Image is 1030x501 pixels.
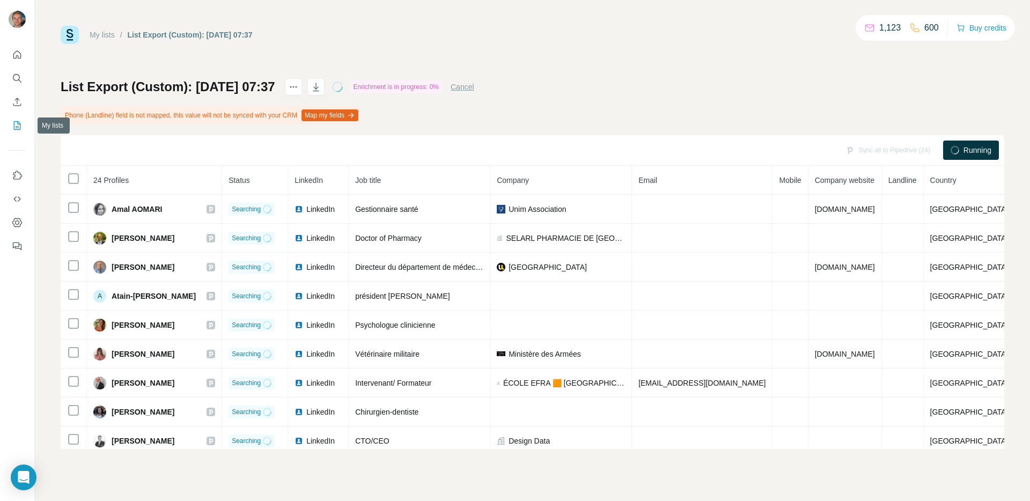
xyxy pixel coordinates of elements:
span: Searching [232,407,261,417]
span: LinkedIn [306,407,335,417]
p: 600 [924,21,939,34]
span: LinkedIn [306,291,335,301]
button: Search [9,69,26,88]
span: Job title [355,176,381,185]
span: président [PERSON_NAME] [355,292,450,300]
span: Doctor of Pharmacy [355,234,422,242]
button: Use Surfe API [9,189,26,209]
span: Landline [888,176,917,185]
img: LinkedIn logo [295,379,303,387]
span: CTO/CEO [355,437,389,445]
span: Searching [232,378,261,388]
span: [GEOGRAPHIC_DATA] [930,292,1009,300]
span: LinkedIn [306,204,335,215]
div: List Export (Custom): [DATE] 07:37 [128,30,253,40]
span: Searching [232,233,261,243]
button: My lists [9,116,26,135]
p: 1,123 [879,21,901,34]
span: Company [497,176,529,185]
img: Avatar [93,406,106,418]
span: Design Data [509,436,550,446]
button: Quick start [9,45,26,64]
span: Searching [232,204,261,214]
button: Dashboard [9,213,26,232]
img: Avatar [93,261,106,274]
img: company-logo [497,263,505,271]
button: Use Surfe on LinkedIn [9,166,26,185]
span: [GEOGRAPHIC_DATA] [930,321,1009,329]
span: LinkedIn [295,176,323,185]
span: [GEOGRAPHIC_DATA] [509,262,587,272]
span: [PERSON_NAME] [112,436,174,446]
img: LinkedIn logo [295,408,303,416]
span: ÉCOLE EFRA 🟧 [GEOGRAPHIC_DATA] | Ecole Française de l'Alternance 📍[GEOGRAPHIC_DATA] [503,378,625,388]
span: Intervenant/ Formateur [355,379,431,387]
div: Phone (Landline) field is not mapped, this value will not be synced with your CRM [61,106,360,124]
span: [GEOGRAPHIC_DATA] [930,408,1009,416]
div: Open Intercom Messenger [11,465,36,490]
span: LinkedIn [306,378,335,388]
span: Searching [232,349,261,359]
span: [PERSON_NAME] [112,320,174,330]
span: Searching [232,262,261,272]
h1: List Export (Custom): [DATE] 07:37 [61,78,275,95]
img: Avatar [93,319,106,331]
img: LinkedIn logo [295,437,303,445]
span: [PERSON_NAME] [112,349,174,359]
span: [GEOGRAPHIC_DATA] [930,350,1009,358]
img: Avatar [93,232,106,245]
span: [DOMAIN_NAME] [815,205,875,213]
img: Surfe Logo [61,26,79,44]
img: company-logo [497,205,505,213]
span: LinkedIn [306,320,335,330]
span: Email [638,176,657,185]
span: [PERSON_NAME] [112,407,174,417]
button: Feedback [9,237,26,256]
span: [DOMAIN_NAME] [815,263,875,271]
img: LinkedIn logo [295,234,303,242]
img: Avatar [93,377,106,389]
span: Directeur du département de médecine générale [355,263,517,271]
img: company-logo [497,351,505,356]
span: Searching [232,320,261,330]
button: Enrich CSV [9,92,26,112]
span: Company website [815,176,874,185]
span: Ministère des Armées [509,349,581,359]
img: Avatar [93,203,106,216]
span: SELARL PHARMACIE DE [GEOGRAPHIC_DATA] [506,233,625,244]
span: LinkedIn [306,262,335,272]
button: actions [285,78,302,95]
span: Country [930,176,957,185]
div: A [93,290,106,303]
li: / [120,30,122,40]
span: [EMAIL_ADDRESS][DOMAIN_NAME] [638,379,766,387]
a: My lists [90,31,115,39]
span: [DOMAIN_NAME] [815,350,875,358]
img: LinkedIn logo [295,263,303,271]
span: Status [229,176,250,185]
span: Chirurgien-dentiste [355,408,418,416]
span: [GEOGRAPHIC_DATA] [930,205,1009,213]
span: Mobile [779,176,801,185]
span: LinkedIn [306,233,335,244]
span: Vétérinaire militaire [355,350,420,358]
span: [GEOGRAPHIC_DATA] [930,437,1009,445]
img: Avatar [93,434,106,447]
span: Atain-[PERSON_NAME] [112,291,196,301]
div: Enrichment is in progress: 0% [350,80,442,93]
span: Searching [232,291,261,301]
span: [PERSON_NAME] [112,378,174,388]
span: [PERSON_NAME] [112,262,174,272]
img: Avatar [93,348,106,360]
span: LinkedIn [306,436,335,446]
img: LinkedIn logo [295,321,303,329]
img: LinkedIn logo [295,205,303,213]
span: Psychologue clinicienne [355,321,435,329]
span: 24 Profiles [93,176,129,185]
span: LinkedIn [306,349,335,359]
span: Unim Association [509,204,566,215]
button: Cancel [451,82,474,92]
span: [GEOGRAPHIC_DATA] [930,379,1009,387]
span: Gestionnaire santé [355,205,418,213]
span: [GEOGRAPHIC_DATA] [930,263,1009,271]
